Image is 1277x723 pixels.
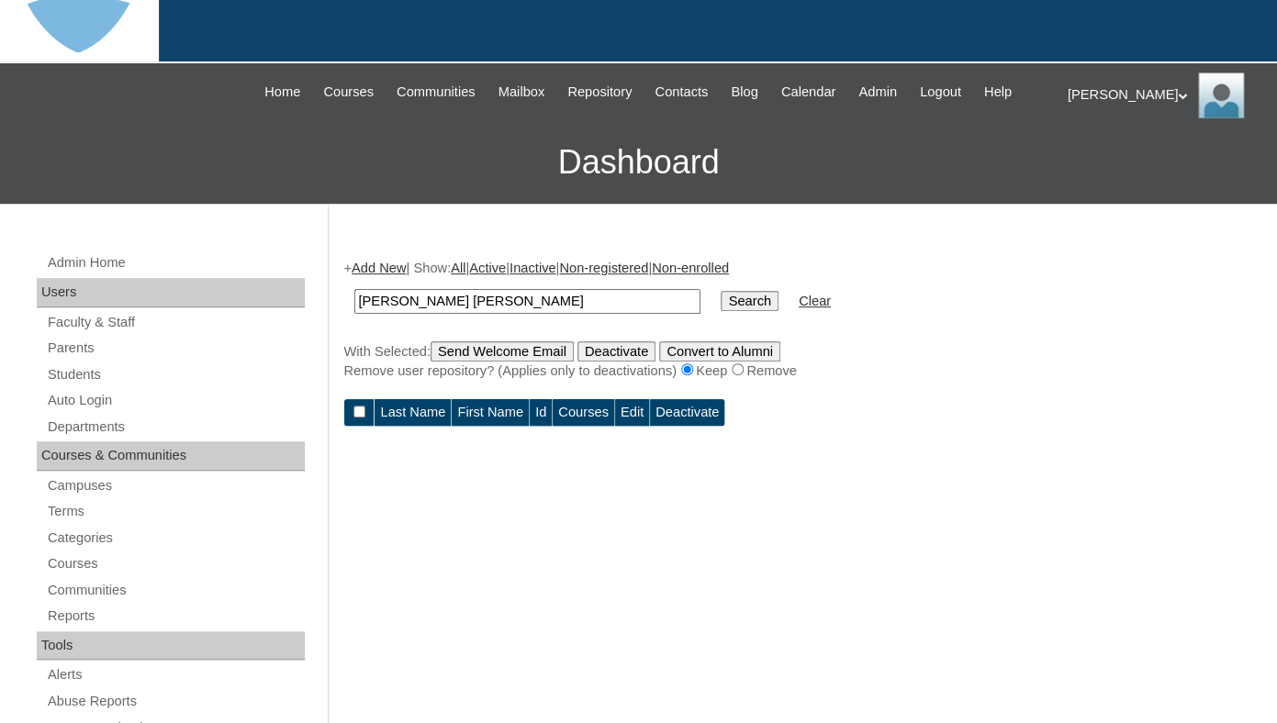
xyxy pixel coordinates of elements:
[975,82,1021,103] a: Help
[645,82,717,103] a: Contacts
[920,82,961,103] span: Logout
[510,261,556,275] a: Inactive
[772,82,845,103] a: Calendar
[452,399,529,426] td: First Name
[655,82,708,103] span: Contacts
[314,82,383,103] a: Courses
[567,82,632,103] span: Repository
[1198,72,1244,118] img: Thomas Lambert
[46,337,305,360] a: Parents
[451,261,465,275] a: All
[46,579,305,602] a: Communities
[46,363,305,386] a: Students
[46,663,305,686] a: Alerts
[343,341,1252,381] div: With Selected:
[558,82,641,103] a: Repository
[721,291,778,311] input: Search
[37,441,305,471] div: Courses & Communities
[264,82,300,103] span: Home
[530,399,552,426] td: Id
[46,552,305,575] a: Courses
[1068,72,1260,118] div: [PERSON_NAME]
[469,261,506,275] a: Active
[255,82,309,103] a: Home
[46,251,305,274] a: Admin Home
[650,399,724,426] td: Deactivate
[731,82,757,103] span: Blog
[659,341,780,361] input: Convert to Alumni
[849,82,906,103] a: Admin
[343,361,1252,381] div: Remove user repository? (Applies only to deactivations) Keep Remove
[46,527,305,550] a: Categories
[397,82,476,103] span: Communities
[799,294,831,308] a: Clear
[9,121,1268,204] h3: Dashboard
[46,389,305,412] a: Auto Login
[46,605,305,628] a: Reports
[343,259,1252,380] div: + | Show: | | | |
[489,82,554,103] a: Mailbox
[46,416,305,439] a: Departments
[498,82,545,103] span: Mailbox
[46,311,305,334] a: Faculty & Staff
[387,82,485,103] a: Communities
[559,261,648,275] a: Non-registered
[431,341,574,361] input: Send Welcome Email
[323,82,374,103] span: Courses
[577,341,655,361] input: Deactivate
[352,261,406,275] a: Add New
[46,690,305,713] a: Abuse Reports
[46,500,305,523] a: Terms
[652,261,729,275] a: Non-enrolled
[553,399,614,426] td: Courses
[37,278,305,307] div: Users
[781,82,835,103] span: Calendar
[46,474,305,497] a: Campuses
[37,631,305,661] div: Tools
[911,82,970,103] a: Logout
[858,82,897,103] span: Admin
[354,289,700,314] input: Search
[615,399,649,426] td: Edit
[375,399,451,426] td: Last Name
[722,82,767,103] a: Blog
[984,82,1012,103] span: Help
